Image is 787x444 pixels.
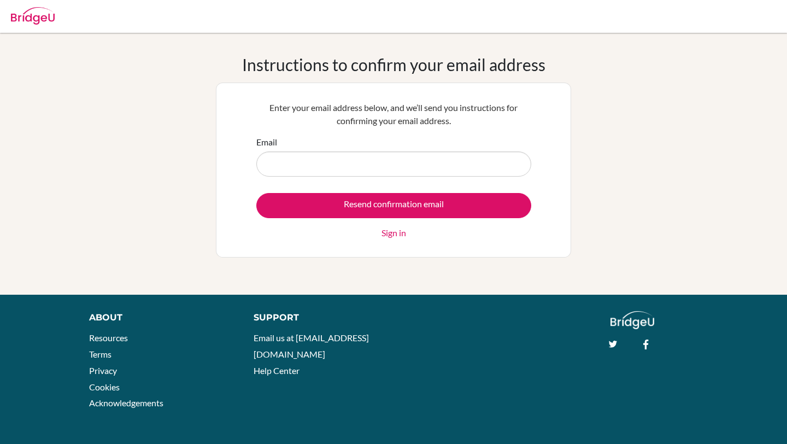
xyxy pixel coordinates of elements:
[89,349,111,359] a: Terms
[256,136,277,149] label: Email
[381,226,406,239] a: Sign in
[256,101,531,127] p: Enter your email address below, and we’ll send you instructions for confirming your email address.
[89,382,120,392] a: Cookies
[89,365,117,376] a: Privacy
[254,311,383,324] div: Support
[254,365,299,376] a: Help Center
[11,7,55,25] img: Bridge-U
[89,398,163,408] a: Acknowledgements
[89,311,229,324] div: About
[256,193,531,218] input: Resend confirmation email
[242,55,545,74] h1: Instructions to confirm your email address
[89,332,128,343] a: Resources
[610,311,655,329] img: logo_white@2x-f4f0deed5e89b7ecb1c2cc34c3e3d731f90f0f143d5ea2071677605dd97b5244.png
[254,332,369,359] a: Email us at [EMAIL_ADDRESS][DOMAIN_NAME]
